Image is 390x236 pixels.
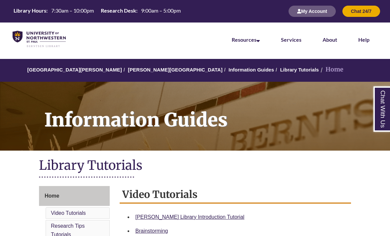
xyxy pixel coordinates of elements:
[98,7,138,14] th: Research Desk:
[27,67,122,72] a: [GEOGRAPHIC_DATA][PERSON_NAME]
[281,36,301,43] a: Services
[11,7,183,16] a: Hours Today
[136,214,245,220] a: [PERSON_NAME] Library Introduction Tutorial
[232,36,260,43] a: Resources
[319,65,343,74] li: Home
[13,31,66,48] img: UNWSP Library Logo
[39,186,110,206] a: Home
[342,6,380,17] button: Chat 24/7
[289,8,336,14] a: My Account
[51,7,94,14] span: 7:30am – 10:00pm
[358,36,370,43] a: Help
[11,7,49,14] th: Library Hours:
[342,8,380,14] a: Chat 24/7
[120,186,351,204] h2: Video Tutorials
[51,210,86,216] a: Video Tutorials
[280,67,319,72] a: Library Tutorials
[37,82,390,142] h1: Information Guides
[229,67,274,72] a: Information Guides
[289,6,336,17] button: My Account
[141,7,181,14] span: 9:00am – 5:00pm
[39,157,351,175] h1: Library Tutorials
[45,193,59,199] span: Home
[136,228,168,234] a: Brainstorming
[323,36,337,43] a: About
[128,67,222,72] a: [PERSON_NAME][GEOGRAPHIC_DATA]
[11,7,183,15] table: Hours Today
